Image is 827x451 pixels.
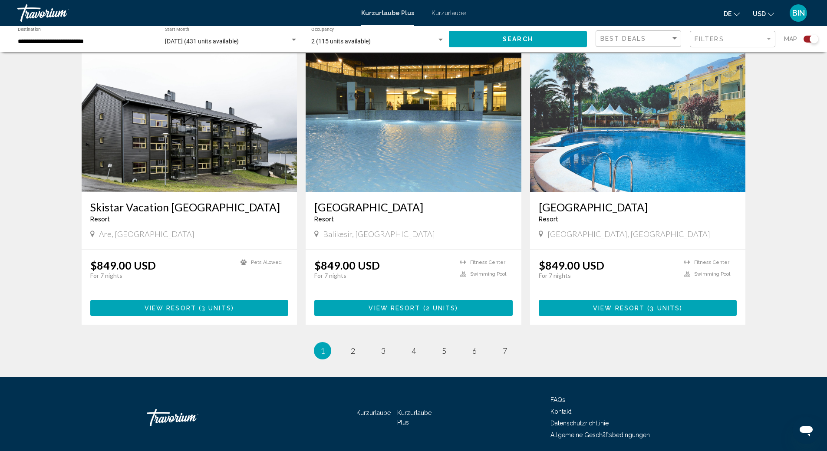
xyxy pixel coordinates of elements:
span: Swimming Pool [694,271,730,277]
span: Filters [695,36,724,43]
button: View Resort(2 units) [314,300,513,316]
p: For 7 nights [90,272,232,280]
a: Datenschutzrichtlinie [550,420,609,427]
button: Währung ändern [753,7,774,20]
a: Skistar Vacation [GEOGRAPHIC_DATA] [90,201,289,214]
font: de [724,10,731,17]
font: USD [753,10,766,17]
a: [GEOGRAPHIC_DATA] [314,201,513,214]
p: For 7 nights [539,272,675,280]
iframe: Schaltfläche zum Öffnen des Messaging-Fensters [792,416,820,444]
button: Benutzermenü [787,4,810,22]
span: ( ) [421,305,458,312]
a: [GEOGRAPHIC_DATA] [539,201,737,214]
span: 7 [503,346,507,356]
p: For 7 nights [314,272,451,280]
span: 2 [351,346,355,356]
span: View Resort [369,305,420,312]
p: $849.00 USD [90,259,156,272]
span: Pets Allowed [251,260,282,265]
button: Search [449,31,587,47]
span: 3 [381,346,385,356]
span: [DATE] (431 units available) [165,38,239,45]
a: Kurzurlaube Plus [397,409,432,426]
span: Resort [90,216,110,223]
span: Are, [GEOGRAPHIC_DATA] [99,229,194,239]
span: Resort [539,216,558,223]
span: Resort [314,216,334,223]
a: Kontakt [550,408,571,415]
a: Travorium [147,405,234,431]
img: DH81E01X.jpg [82,53,297,192]
span: Swimming Pool [470,271,506,277]
span: Search [503,36,533,43]
span: 2 units [426,305,456,312]
a: Kurzurlaube [356,409,391,416]
span: 3 units [201,305,231,312]
a: Kurzurlaube Plus [361,10,414,16]
span: ( ) [645,305,682,312]
p: $849.00 USD [314,259,380,272]
button: Filter [690,30,775,48]
button: View Resort(3 units) [90,300,289,316]
span: 2 (115 units available) [311,38,371,45]
button: View Resort(3 units) [539,300,737,316]
span: Fitness Center [694,260,729,265]
span: View Resort [145,305,196,312]
span: Balikesir, [GEOGRAPHIC_DATA] [323,229,435,239]
span: [GEOGRAPHIC_DATA], [GEOGRAPHIC_DATA] [547,229,710,239]
img: 3053E01X.jpg [530,53,746,192]
span: ( ) [196,305,234,312]
a: Allgemeine Geschäftsbedingungen [550,431,650,438]
span: 6 [472,346,477,356]
button: Sprache ändern [724,7,740,20]
span: Map [784,33,797,45]
a: FAQs [550,396,565,403]
font: BIN [792,8,805,17]
span: Best Deals [600,35,646,42]
span: 1 [320,346,325,356]
span: 4 [412,346,416,356]
span: Fitness Center [470,260,505,265]
mat-select: Sort by [600,35,679,43]
a: Travorium [17,4,353,22]
span: View Resort [593,305,645,312]
span: 3 units [650,305,680,312]
ul: Pagination [82,342,746,359]
p: $849.00 USD [539,259,604,272]
img: DH79O01X.jpg [306,53,521,192]
a: Kurzurlaube [432,10,466,16]
span: 5 [442,346,446,356]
